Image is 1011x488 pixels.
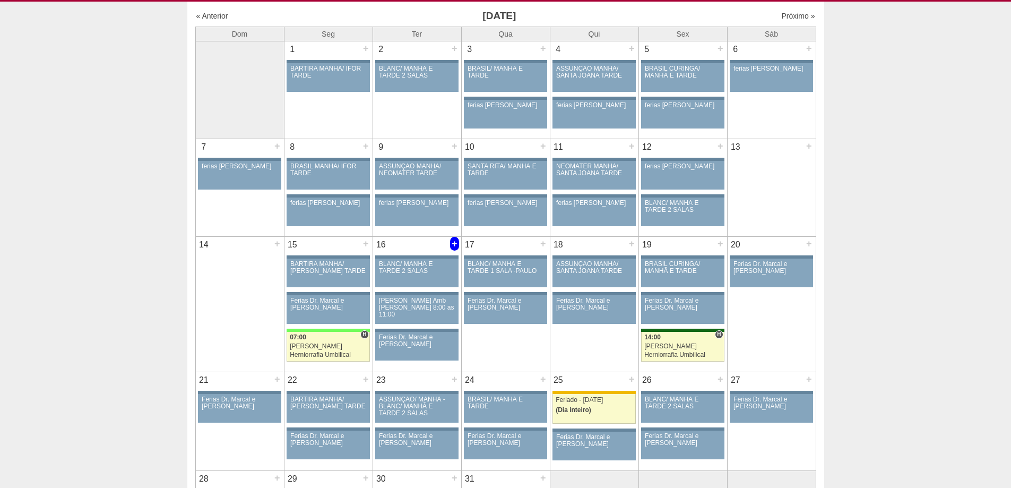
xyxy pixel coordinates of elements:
div: + [805,41,814,55]
div: + [539,372,548,386]
div: Key: Aviso [730,60,813,63]
div: + [716,41,725,55]
div: 18 [550,237,567,253]
div: 8 [284,139,301,155]
div: BRASIL CURINGA/ MANHÃ E TARDE [645,65,721,79]
div: 21 [196,372,212,388]
th: Dom [195,27,284,41]
div: 29 [284,471,301,487]
div: Key: Santa Maria [641,329,724,332]
a: ferias [PERSON_NAME] [730,63,813,92]
a: NEOMATER MANHÃ/ SANTA JOANA TARDE [552,161,635,190]
th: Sex [638,27,727,41]
div: 16 [373,237,390,253]
div: 12 [639,139,655,155]
div: BARTIRA MANHÃ/ IFOR TARDE [290,65,366,79]
a: Feriado - [DATE] (Dia inteiro) [552,394,635,424]
div: + [539,139,548,153]
div: Key: Aviso [375,255,458,259]
div: 17 [462,237,478,253]
div: 31 [462,471,478,487]
a: ferias [PERSON_NAME] [464,100,547,129]
a: Ferias Dr. Marcal e [PERSON_NAME] [464,431,547,459]
div: Key: Aviso [198,158,281,161]
span: (Dia inteiro) [556,406,591,414]
div: Key: Aviso [464,158,547,161]
div: Ferias Dr. Marcal e [PERSON_NAME] [556,434,632,448]
a: « Anterior [196,12,228,20]
div: Ferias Dr. Marcal e [PERSON_NAME] [645,433,721,447]
div: + [361,139,370,153]
div: Key: Aviso [552,60,635,63]
div: Ferias Dr. Marcal e [PERSON_NAME] [379,433,455,447]
div: Ferias Dr. Marcal e [PERSON_NAME] [290,297,366,311]
div: BRASIL MANHÃ/ IFOR TARDE [290,163,366,177]
span: 14:00 [644,333,661,341]
div: BLANC/ MANHÃ E TARDE 2 SALAS [645,200,721,213]
div: 25 [550,372,567,388]
div: Key: Aviso [375,194,458,198]
a: Ferias Dr. Marcal e [PERSON_NAME] [552,295,635,324]
div: Ferias Dr. Marcal e [PERSON_NAME] [733,396,809,410]
div: 14 [196,237,212,253]
div: Ferias Dr. Marcal e [PERSON_NAME] [468,297,543,311]
div: Key: Aviso [375,292,458,295]
div: Herniorrafia Umbilical [290,352,367,358]
div: + [716,237,725,251]
a: Ferias Dr. Marcal e [PERSON_NAME] [287,431,369,459]
a: Ferias Dr. Marcal e [PERSON_NAME] [375,332,458,361]
a: Ferias Dr. Marcal e [PERSON_NAME] [730,259,813,287]
div: 27 [728,372,744,388]
div: + [450,41,459,55]
a: BLANC/ MANHÃ E TARDE 2 SALAS [641,198,724,226]
a: BLANC/ MANHÃ E TARDE 2 SALAS [641,394,724,423]
a: Ferias Dr. Marcal e [PERSON_NAME] [198,394,281,423]
div: ASSUNÇÃO MANHÃ/ SANTA JOANA TARDE [556,261,632,275]
div: ferias [PERSON_NAME] [733,65,809,72]
div: + [273,139,282,153]
div: BLANC/ MANHÃ E TARDE 2 SALAS [645,396,721,410]
div: + [627,41,636,55]
a: BARTIRA MANHÃ/ [PERSON_NAME] TARDE [287,394,369,423]
th: Qui [550,27,638,41]
div: ferias [PERSON_NAME] [645,163,721,170]
div: Key: Aviso [641,427,724,431]
a: BRASIL MANHÃ/ IFOR TARDE [287,161,369,190]
a: BLANC/ MANHÃ E TARDE 2 SALAS [375,259,458,287]
div: ASSUNÇÃO/ MANHÃ -BLANC/ MANHÃ E TARDE 2 SALAS [379,396,455,417]
span: 07:00 [290,333,306,341]
div: + [450,471,459,485]
div: 11 [550,139,567,155]
div: Key: Aviso [641,194,724,198]
a: ASSUNÇÃO MANHÃ/ NEOMATER TARDE [375,161,458,190]
th: Sáb [727,27,816,41]
div: + [805,237,814,251]
div: + [450,372,459,386]
a: Ferias Dr. Marcal e [PERSON_NAME] [730,394,813,423]
div: 4 [550,41,567,57]
div: Key: Aviso [287,194,369,198]
div: Ferias Dr. Marcal e [PERSON_NAME] [468,433,543,447]
div: + [539,41,548,55]
div: + [361,237,370,251]
div: Key: Aviso [375,427,458,431]
div: Feriado - [DATE] [556,397,633,404]
div: Key: Aviso [464,391,547,394]
a: [PERSON_NAME] Amb [PERSON_NAME] 8:00 as 11:00 [375,295,458,324]
div: BLANC/ MANHÃ E TARDE 2 SALAS [379,65,455,79]
div: + [627,139,636,153]
div: Key: Aviso [375,391,458,394]
div: + [716,372,725,386]
div: ASSUNÇÃO MANHÃ/ SANTA JOANA TARDE [556,65,632,79]
div: + [805,372,814,386]
a: Ferias Dr. Marcal e [PERSON_NAME] [464,295,547,324]
div: Key: Aviso [552,429,635,432]
div: Key: Aviso [287,427,369,431]
div: Key: Aviso [287,391,369,394]
th: Qua [461,27,550,41]
a: ferias [PERSON_NAME] [464,198,547,226]
div: + [361,471,370,485]
a: ferias [PERSON_NAME] [641,161,724,190]
a: ASSUNÇÃO MANHÃ/ SANTA JOANA TARDE [552,259,635,287]
div: BRASIL/ MANHÃ E TARDE [468,65,543,79]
